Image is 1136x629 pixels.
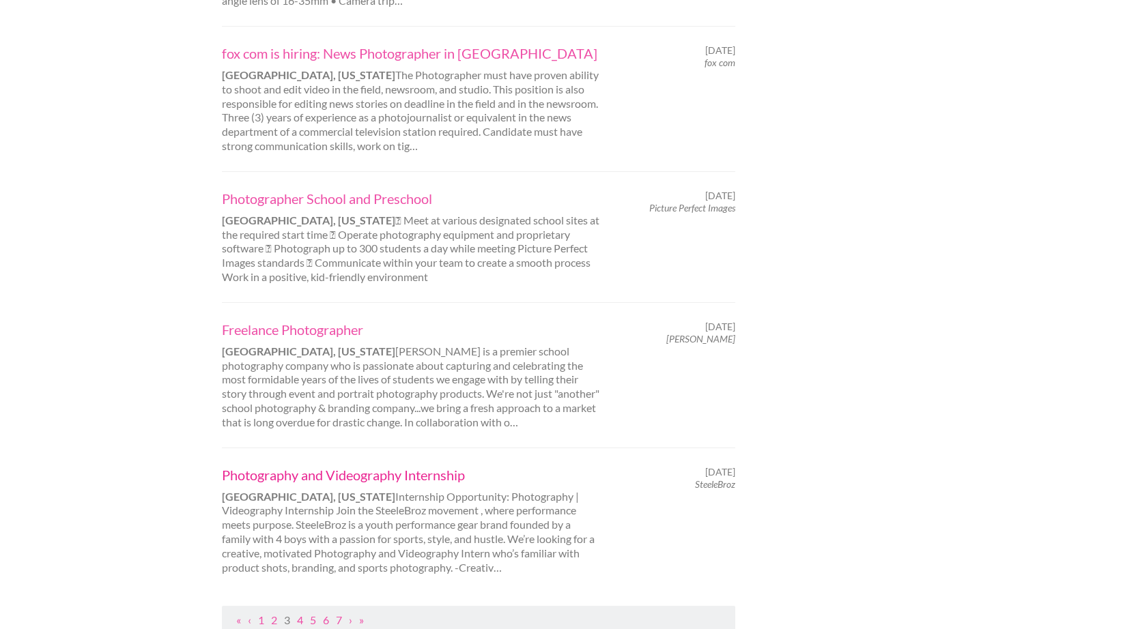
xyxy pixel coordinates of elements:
a: Page 7 [336,613,342,626]
em: [PERSON_NAME] [666,333,735,345]
a: Page 4 [297,613,303,626]
a: Last Page, Page 25 [359,613,364,626]
em: SteeleBroz [695,478,735,490]
strong: [GEOGRAPHIC_DATA], [US_STATE] [222,214,395,226]
div:  Meet at various designated school sites at the required start time  Operate photography equipm... [210,190,613,284]
a: First Page [236,613,241,626]
strong: [GEOGRAPHIC_DATA], [US_STATE] [222,68,395,81]
span: [DATE] [705,466,735,478]
a: Photography and Videography Internship [222,466,601,484]
strong: [GEOGRAPHIC_DATA], [US_STATE] [222,490,395,503]
a: Page 1 [258,613,264,626]
strong: [GEOGRAPHIC_DATA], [US_STATE] [222,345,395,357]
span: [DATE] [705,44,735,57]
span: [DATE] [705,190,735,202]
a: Next Page [349,613,352,626]
a: Page 5 [310,613,316,626]
span: [DATE] [705,321,735,333]
a: Page 6 [323,613,329,626]
a: Previous Page [248,613,251,626]
a: fox com is hiring: News Photographer in [GEOGRAPHIC_DATA] [222,44,601,62]
em: fox com [705,57,735,68]
em: Picture Perfect Images [649,202,735,214]
div: The Photographer must have proven ability to shoot and edit video in the field, newsroom, and stu... [210,44,613,153]
a: Freelance Photographer [222,321,601,338]
div: [PERSON_NAME] is a premier school photography company who is passionate about capturing and celeb... [210,321,613,430]
a: Page 3 [284,613,290,626]
a: Photographer School and Preschool [222,190,601,207]
a: Page 2 [271,613,277,626]
div: Internship Opportunity: Photography | Videography Internship Join the SteeleBroz movement , where... [210,466,613,575]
